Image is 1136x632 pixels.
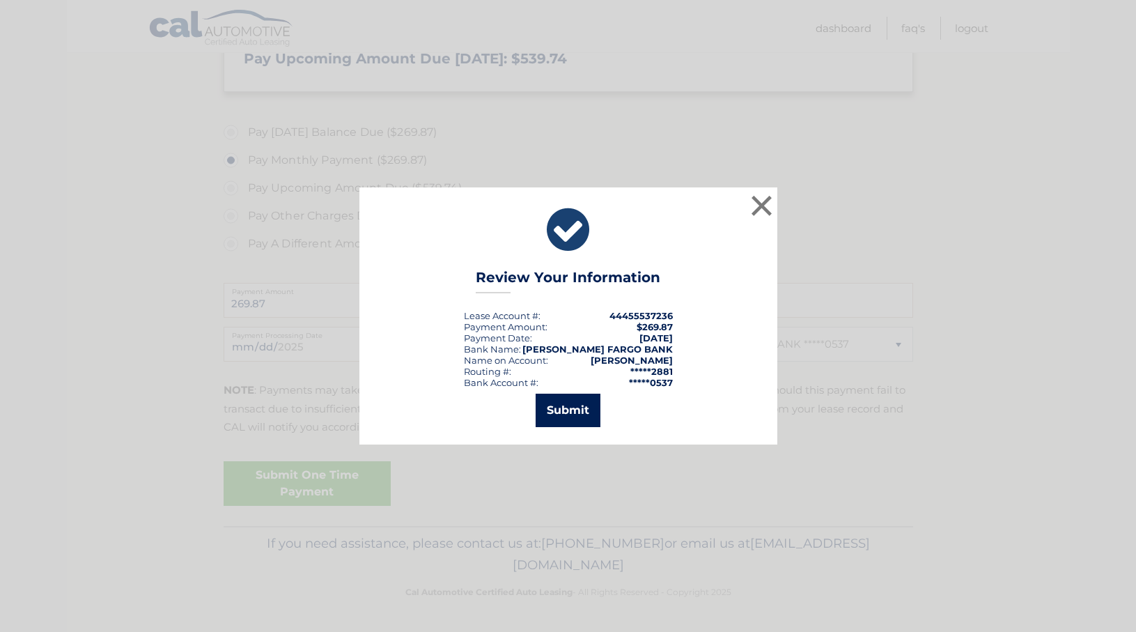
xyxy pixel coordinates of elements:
div: Bank Name: [464,344,521,355]
strong: 44455537236 [609,310,673,321]
div: Payment Amount: [464,321,547,332]
div: : [464,332,532,344]
div: Name on Account: [464,355,548,366]
div: Bank Account #: [464,377,538,388]
strong: [PERSON_NAME] FARGO BANK [522,344,673,355]
div: Lease Account #: [464,310,540,321]
h3: Review Your Information [476,269,660,293]
button: Submit [536,394,600,427]
button: × [748,192,776,219]
strong: [PERSON_NAME] [591,355,673,366]
div: Routing #: [464,366,511,377]
span: [DATE] [639,332,673,344]
span: $269.87 [637,321,673,332]
span: Payment Date [464,332,530,344]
